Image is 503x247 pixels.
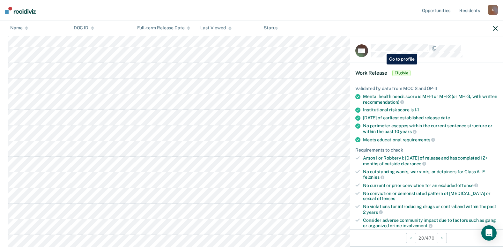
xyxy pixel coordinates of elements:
[401,161,426,166] span: clearance
[403,223,432,228] span: involvement
[437,233,447,243] button: Next Opportunity
[481,225,497,241] div: Open Intercom Messenger
[363,183,498,188] div: No current or prior conviction for an excluded
[363,204,498,215] div: No violations for introducing drugs or contraband within the past 2
[5,7,36,14] img: Recidiviz
[377,196,395,201] span: offenses
[363,169,498,180] div: No outstanding wants, warrants, or detainers for Class A–E
[350,63,503,83] div: Work ReleaseEligible
[350,229,503,246] div: 20 / 470
[355,70,387,76] span: Work Release
[363,94,498,105] div: Mental health needs score is MH-1 or MH-2 (or MH-3, with written
[441,115,450,120] span: date
[400,129,416,134] span: years
[363,100,404,105] span: recommendation)
[264,26,277,31] div: Status
[363,191,498,202] div: No conviction or demonstrated pattern of [MEDICAL_DATA] or sexual
[415,107,419,112] span: I-1
[363,115,498,121] div: [DATE] of earliest established release
[488,5,498,15] div: A
[363,107,498,113] div: Institutional risk score is
[363,175,384,180] span: felonies
[200,26,231,31] div: Last Viewed
[355,86,498,91] div: Validated by data from MOCIS and OP-II
[355,147,498,153] div: Requirements to check
[363,137,498,143] div: Meets educational
[392,70,411,76] span: Eligible
[366,210,383,215] span: years
[10,26,28,31] div: Name
[406,233,416,243] button: Previous Opportunity
[137,26,190,31] div: Full-term Release Date
[403,137,435,142] span: requirements
[74,26,94,31] div: DOC ID
[363,218,498,228] div: Consider adverse community impact due to factors such as gang or organized crime
[363,155,498,166] div: Arson I or Robbery I: [DATE] of release and has completed 12+ months of outside
[363,123,498,134] div: No perimeter escapes within the current sentence structure or within the past 10
[457,183,478,188] span: offense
